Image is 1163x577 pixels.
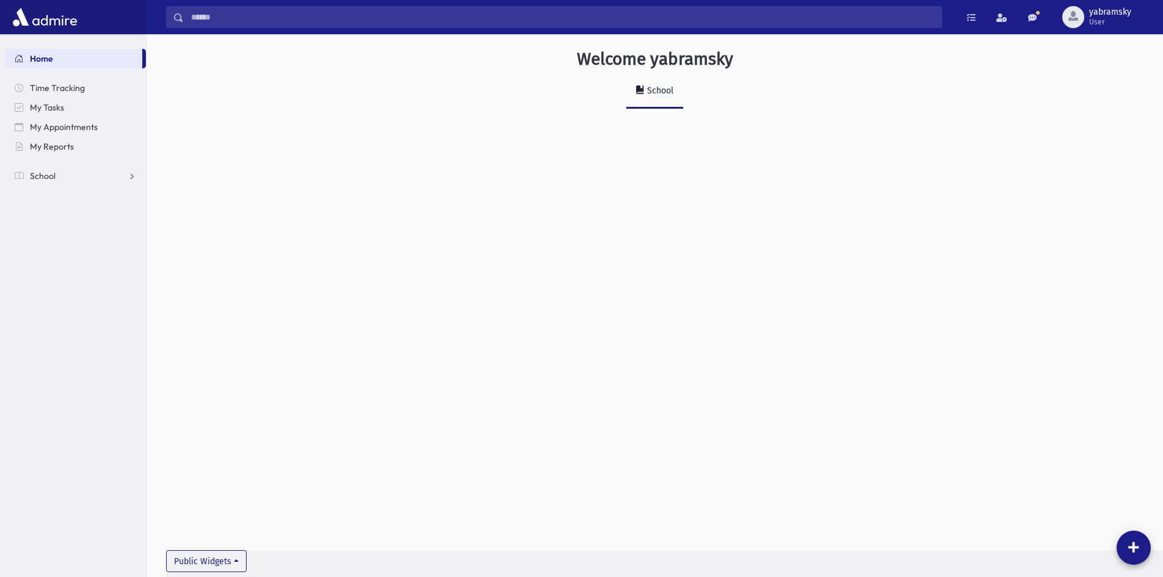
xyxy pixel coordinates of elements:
[166,550,247,572] button: Public Widgets
[10,5,80,29] img: AdmirePro
[30,102,64,113] span: My Tasks
[184,6,941,28] input: Search
[30,122,98,132] span: My Appointments
[30,141,74,152] span: My Reports
[30,82,85,93] span: Time Tracking
[5,98,146,117] a: My Tasks
[1089,7,1131,17] span: yabramsky
[5,117,146,137] a: My Appointments
[5,166,146,186] a: School
[30,170,56,181] span: School
[5,137,146,156] a: My Reports
[30,53,53,64] span: Home
[577,49,733,70] h3: Welcome yabramsky
[5,49,142,68] a: Home
[645,85,673,96] div: School
[5,78,146,98] a: Time Tracking
[1089,17,1131,27] span: User
[626,74,683,109] a: School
